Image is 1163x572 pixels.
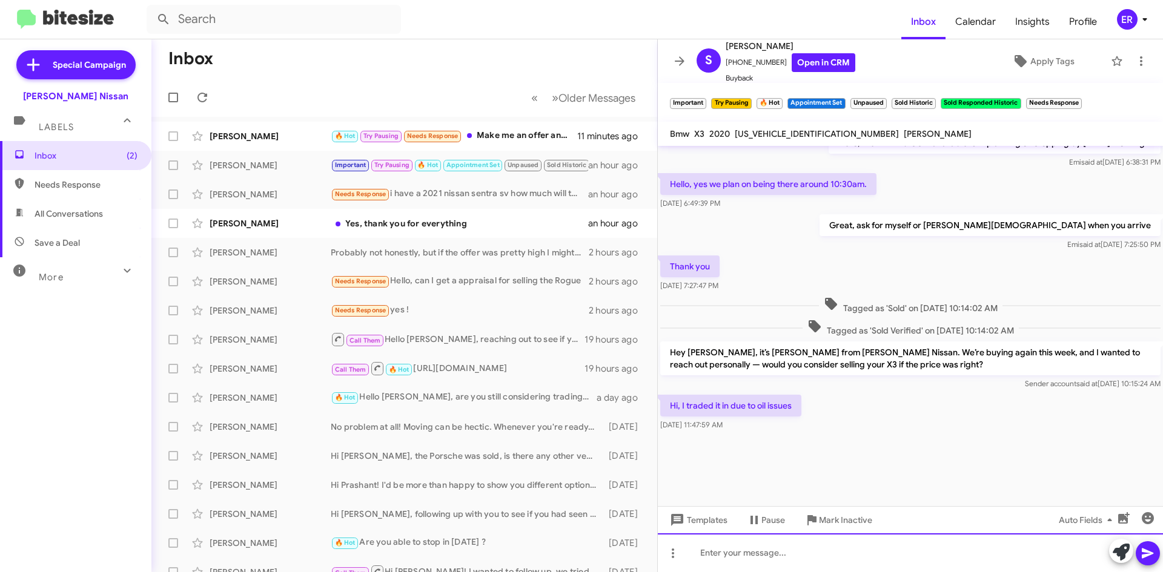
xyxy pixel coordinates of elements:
span: All Conversations [35,208,103,220]
div: Hi [PERSON_NAME], following up with you to see if you had seen anything else on our lot you might... [331,508,603,520]
span: 🔥 Hot [335,132,356,140]
p: Hi, I traded it in due to oil issues [660,395,801,416]
div: [PERSON_NAME] [210,246,331,258]
span: Call Them [350,337,381,344]
span: [DATE] 11:47:59 AM [660,420,723,429]
span: S [705,51,712,70]
small: 🔥 Hot [757,98,783,109]
span: Templates [668,509,727,531]
span: « [531,90,538,105]
div: [PERSON_NAME] [210,450,331,462]
small: Needs Response [1026,98,1082,109]
span: Sender account [DATE] 10:15:24 AM [1025,379,1161,388]
div: [DATE] [603,450,648,462]
small: Try Pausing [711,98,751,109]
div: ER [1117,9,1138,30]
div: [PERSON_NAME] [210,334,331,346]
span: Needs Response [335,190,386,198]
span: [DATE] 7:27:47 PM [660,281,718,290]
span: Needs Response [335,277,386,285]
a: Profile [1059,4,1107,39]
div: [PERSON_NAME] [210,421,331,433]
span: Apply Tags [1030,50,1075,72]
div: 2 hours ago [589,275,648,288]
div: [PERSON_NAME] [210,217,331,229]
div: Hi Prashant! I'd be more than happy to show you different options here in person! When are you av... [331,479,603,491]
span: Needs Response [335,306,386,314]
div: [PERSON_NAME] [210,275,331,288]
div: [PERSON_NAME] [210,159,331,171]
div: No problem at all! Moving can be hectic. Whenever you're ready, feel free to reach out! If you’d ... [331,421,603,433]
button: Pause [737,509,795,531]
span: Emi [DATE] 7:25:50 PM [1067,240,1161,249]
button: Auto Fields [1049,509,1127,531]
div: 2 hours ago [589,304,648,317]
span: » [552,90,558,105]
h1: Inbox [168,49,213,68]
div: an hour ago [588,188,648,200]
div: i have a 2021 nissan sentra sv how much will that offer be [331,187,588,201]
div: 19 hours ago [585,334,648,346]
div: Probably not honestly, but if the offer was pretty high I might be willing. How much would you gi... [331,246,589,258]
span: [DATE] 6:49:39 PM [660,199,720,208]
div: Hello, can I get a appraisal for selling the Rogue [331,274,589,288]
div: Hello [PERSON_NAME], are you still considering trading in your Jeep Grand Cherokee L ? [331,390,597,404]
p: Great, ask for myself or [PERSON_NAME][DEMOGRAPHIC_DATA] when you arrive [820,214,1161,236]
span: Unpaused [508,161,539,169]
span: Emi [DATE] 6:38:31 PM [1069,157,1161,166]
span: X3 [694,128,704,139]
div: Make me an offer and I'll let you know if I'm interested, okay? [331,129,577,143]
span: Important [335,161,366,169]
div: Are you able to stop in [DATE] ? [331,536,603,550]
span: [PERSON_NAME] [726,39,855,53]
div: [DATE] [603,479,648,491]
small: Important [670,98,706,109]
span: Inbox [35,150,138,162]
span: Pause [761,509,785,531]
div: [PERSON_NAME] [210,392,331,404]
div: an hour ago [588,217,648,229]
p: Thank you [660,255,720,277]
p: Hey [PERSON_NAME], it’s [PERSON_NAME] from [PERSON_NAME] Nissan. We’re buying again this week, an... [660,341,1161,375]
span: Insights [1006,4,1059,39]
span: (2) [127,150,138,162]
span: said at [1081,157,1102,166]
span: Tagged as 'Sold Verified' on [DATE] 10:14:02 AM [803,319,1019,337]
div: Hi [PERSON_NAME], the Porsche was sold, is there any other vehicle you might have some interest i... [331,450,603,462]
span: Inbox [901,4,946,39]
button: ER [1107,9,1150,30]
div: [PERSON_NAME] [210,363,331,375]
span: [PERSON_NAME] [904,128,972,139]
span: More [39,272,64,283]
span: Bmw [670,128,689,139]
small: Appointment Set [787,98,845,109]
span: [PHONE_NUMBER] [726,53,855,72]
div: [PERSON_NAME] [210,508,331,520]
button: Next [545,85,643,110]
div: yes ! [331,303,589,317]
button: Apply Tags [981,50,1105,72]
span: Save a Deal [35,237,80,249]
span: Tagged as 'Sold' on [DATE] 10:14:02 AM [819,297,1002,314]
span: 2020 [709,128,730,139]
span: said at [1076,379,1098,388]
div: 11 minutes ago [577,130,648,142]
span: Labels [39,122,74,133]
small: Unpaused [850,98,887,109]
div: [URL][DOMAIN_NAME] [331,361,585,376]
span: Older Messages [558,91,635,105]
input: Search [147,5,401,34]
span: 🔥 Hot [335,393,356,401]
div: [PERSON_NAME] [210,130,331,142]
span: Try Pausing [374,161,409,169]
button: Previous [524,85,545,110]
button: Mark Inactive [795,509,882,531]
a: Open in CRM [792,53,855,72]
span: Sold Historic [547,161,587,169]
div: [DATE] [603,508,648,520]
button: Templates [658,509,737,531]
span: Appointment Set [446,161,500,169]
span: Try Pausing [363,132,399,140]
div: [PERSON_NAME] [210,479,331,491]
span: Buyback [726,72,855,84]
